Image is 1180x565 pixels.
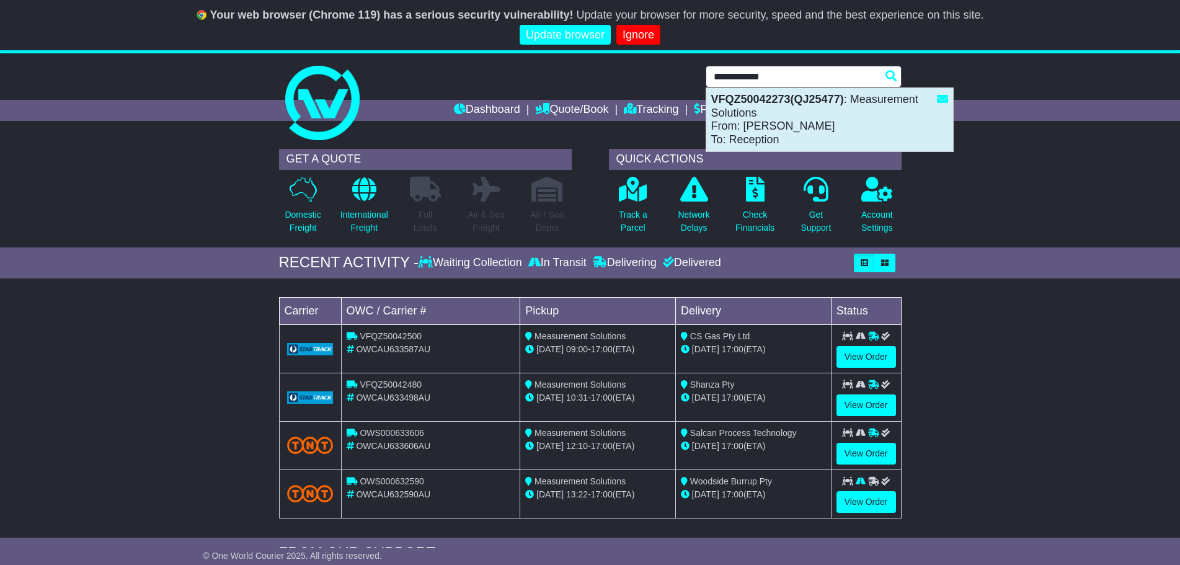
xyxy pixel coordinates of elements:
[566,393,588,403] span: 10:31
[722,489,743,499] span: 17:00
[690,428,797,438] span: Salcan Process Technology
[576,9,983,21] span: Update your browser for more security, speed and the best experience on this site.
[722,441,743,451] span: 17:00
[836,443,896,465] a: View Order
[287,343,334,355] img: GetCarrierServiceLogo
[410,208,441,234] p: Full Loads
[536,441,564,451] span: [DATE]
[861,208,893,234] p: Account Settings
[681,391,826,404] div: (ETA)
[722,344,743,354] span: 17:00
[356,489,430,499] span: OWCAU632590AU
[735,176,775,241] a: CheckFinancials
[536,489,564,499] span: [DATE]
[692,393,719,403] span: [DATE]
[535,100,608,121] a: Quote/Book
[279,297,341,324] td: Carrier
[203,551,382,561] span: © One World Courier 2025. All rights reserved.
[287,391,334,404] img: GetCarrierServiceLogo
[591,489,613,499] span: 17:00
[694,100,750,121] a: Financials
[591,441,613,451] span: 17:00
[287,437,334,453] img: TNT_Domestic.png
[591,393,613,403] span: 17:00
[419,256,525,270] div: Waiting Collection
[340,176,389,241] a: InternationalFreight
[836,394,896,416] a: View Order
[591,344,613,354] span: 17:00
[678,208,709,234] p: Network Delays
[356,441,430,451] span: OWCAU633606AU
[279,544,902,562] div: FROM OUR SUPPORT
[536,393,564,403] span: [DATE]
[690,331,750,341] span: CS Gas Pty Ltd
[624,100,678,121] a: Tracking
[681,343,826,356] div: (ETA)
[616,25,660,45] a: Ignore
[525,440,670,453] div: - (ETA)
[535,428,626,438] span: Measurement Solutions
[801,208,831,234] p: Get Support
[525,391,670,404] div: - (ETA)
[836,491,896,513] a: View Order
[609,149,902,170] div: QUICK ACTIONS
[675,297,831,324] td: Delivery
[454,100,520,121] a: Dashboard
[831,297,901,324] td: Status
[800,176,832,241] a: GetSupport
[525,343,670,356] div: - (ETA)
[531,208,564,234] p: Air / Sea Depot
[690,476,772,486] span: Woodside Burrup Pty
[735,208,774,234] p: Check Financials
[360,331,422,341] span: VFQZ50042500
[525,488,670,501] div: - (ETA)
[692,489,719,499] span: [DATE]
[722,393,743,403] span: 17:00
[566,441,588,451] span: 12:10
[692,344,719,354] span: [DATE]
[525,256,590,270] div: In Transit
[690,380,735,389] span: Shanza Pty
[520,25,611,45] a: Update browser
[619,208,647,234] p: Track a Parcel
[535,380,626,389] span: Measurement Solutions
[356,393,430,403] span: OWCAU633498AU
[836,346,896,368] a: View Order
[287,485,334,502] img: TNT_Domestic.png
[660,256,721,270] div: Delivered
[468,208,505,234] p: Air & Sea Freight
[360,428,424,438] span: OWS000633606
[285,208,321,234] p: Domestic Freight
[341,297,520,324] td: OWC / Carrier #
[711,93,844,105] strong: VFQZ50042273(QJ25477)
[535,476,626,486] span: Measurement Solutions
[279,254,419,272] div: RECENT ACTIVITY -
[279,149,572,170] div: GET A QUOTE
[210,9,574,21] b: Your web browser (Chrome 119) has a serious security vulnerability!
[340,208,388,234] p: International Freight
[360,476,424,486] span: OWS000632590
[861,176,894,241] a: AccountSettings
[356,344,430,354] span: OWCAU633587AU
[566,489,588,499] span: 13:22
[692,441,719,451] span: [DATE]
[618,176,648,241] a: Track aParcel
[677,176,710,241] a: NetworkDelays
[535,331,626,341] span: Measurement Solutions
[681,488,826,501] div: (ETA)
[536,344,564,354] span: [DATE]
[566,344,588,354] span: 09:00
[706,88,953,151] div: : Measurement Solutions From: [PERSON_NAME] To: Reception
[520,297,676,324] td: Pickup
[284,176,321,241] a: DomesticFreight
[360,380,422,389] span: VFQZ50042480
[590,256,660,270] div: Delivering
[681,440,826,453] div: (ETA)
